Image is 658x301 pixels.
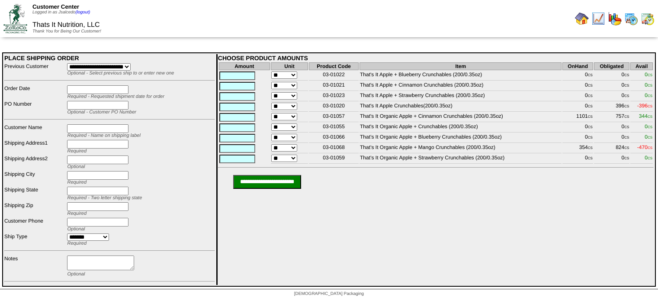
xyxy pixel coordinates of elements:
span: Required [67,211,87,216]
img: calendarinout.gif [641,12,655,26]
td: That's It Apple + Cinnamon Crunchables (200/0.35oz) [359,81,562,91]
span: Optional [67,227,85,232]
img: home.gif [575,12,589,26]
a: (logout) [75,10,90,15]
span: [DEMOGRAPHIC_DATA] Packaging [294,291,364,296]
span: CS [648,125,652,129]
span: CS [624,136,629,139]
td: 03-01055 [309,123,359,133]
td: PO Number [4,100,66,115]
span: 0 [645,155,652,161]
td: 757 [594,113,629,122]
td: 396 [594,102,629,112]
td: That’s It Organic Apple + Strawberry Crunchables (200/0.35oz) [359,154,562,164]
th: Item [359,62,562,70]
span: Optional - Customer PO Number [67,110,136,115]
span: Logged in as Jsalcedo [32,10,90,15]
span: CS [624,94,629,98]
th: OnHand [562,62,593,70]
td: 0 [562,81,593,91]
td: Customer Name [4,124,66,139]
td: 354 [562,144,593,153]
img: ZoRoCo_Logo(Green%26Foil)%20jpg.webp [3,4,27,33]
td: 0 [594,81,629,91]
span: CS [624,73,629,77]
td: 0 [594,92,629,101]
td: 0 [594,123,629,133]
td: 0 [594,154,629,164]
td: That's It Organic Apple + Crunchables (200/0.35oz) [359,123,562,133]
td: That's It Organic Apple + Cinnamon Crunchables (200/0.35oz) [359,113,562,122]
td: Shipping Zip [4,202,66,217]
th: Amount [219,62,270,70]
td: Notes [4,255,66,277]
div: CHOOSE PRODUCT AMOUNTS [218,55,654,61]
span: Required [67,241,87,246]
span: CS [648,104,652,108]
td: That's It Apple + Blueberry Crunchables (200/0.35oz) [359,71,562,81]
span: CS [624,125,629,129]
img: graph.gif [608,12,622,26]
span: Optional [67,164,85,169]
td: 03-01059 [309,154,359,164]
img: calendarprod.gif [624,12,638,26]
span: Thats It Nutrition, LLC [32,21,100,29]
span: CS [588,115,593,119]
td: That's It Apple Crunchables(200/0.35oz) [359,102,562,112]
span: CS [588,73,593,77]
td: 0 [562,133,593,143]
span: CS [648,84,652,87]
span: CS [588,94,593,98]
td: Customer Phone [4,217,66,232]
td: That’s It Organic Apple + Blueberry Crunchables (200/0.35oz) [359,133,562,143]
td: 03-01021 [309,81,359,91]
td: That’s It Organic Apple + Mango Crunchables (200/0.35oz) [359,144,562,153]
span: CS [648,115,652,119]
td: 03-01020 [309,102,359,112]
th: Unit [271,62,308,70]
span: Required - Requested shipment date for order [67,94,164,99]
span: CS [648,94,652,98]
span: CS [588,104,593,108]
span: 0 [645,123,652,129]
td: Shipping Address1 [4,139,66,154]
span: CS [624,115,629,119]
span: CS [648,136,652,139]
span: CS [648,156,652,160]
span: CS [588,136,593,139]
td: 0 [594,133,629,143]
td: 03-01057 [309,113,359,122]
span: Required - Two letter shipping state [67,195,142,201]
span: 0 [645,92,652,98]
td: 0 [562,102,593,112]
td: Shipping Address2 [4,155,66,170]
span: Customer Center [32,3,79,10]
span: CS [588,125,593,129]
td: 0 [562,92,593,101]
span: CS [648,73,652,77]
span: -470 [637,144,652,150]
div: PLACE SHIPPING ORDER [4,55,215,61]
td: 0 [562,154,593,164]
span: Optional [67,272,85,277]
span: 0 [645,71,652,78]
span: CS [648,146,652,150]
span: 0 [645,134,652,140]
span: Required - Name on shipping label [67,133,140,138]
td: 03-01068 [309,144,359,153]
td: 03-01022 [309,71,359,81]
th: Product Code [309,62,359,70]
span: CS [624,104,629,108]
th: Obligated [594,62,629,70]
span: CS [588,146,593,150]
img: line_graph.gif [591,12,605,26]
td: 0 [594,71,629,81]
td: Order Date [4,85,66,100]
span: CS [624,84,629,87]
span: Required [67,149,87,154]
th: Avail [630,62,653,70]
span: -396 [637,103,652,109]
td: 1101 [562,113,593,122]
td: Shipping State [4,186,66,201]
span: CS [624,156,629,160]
